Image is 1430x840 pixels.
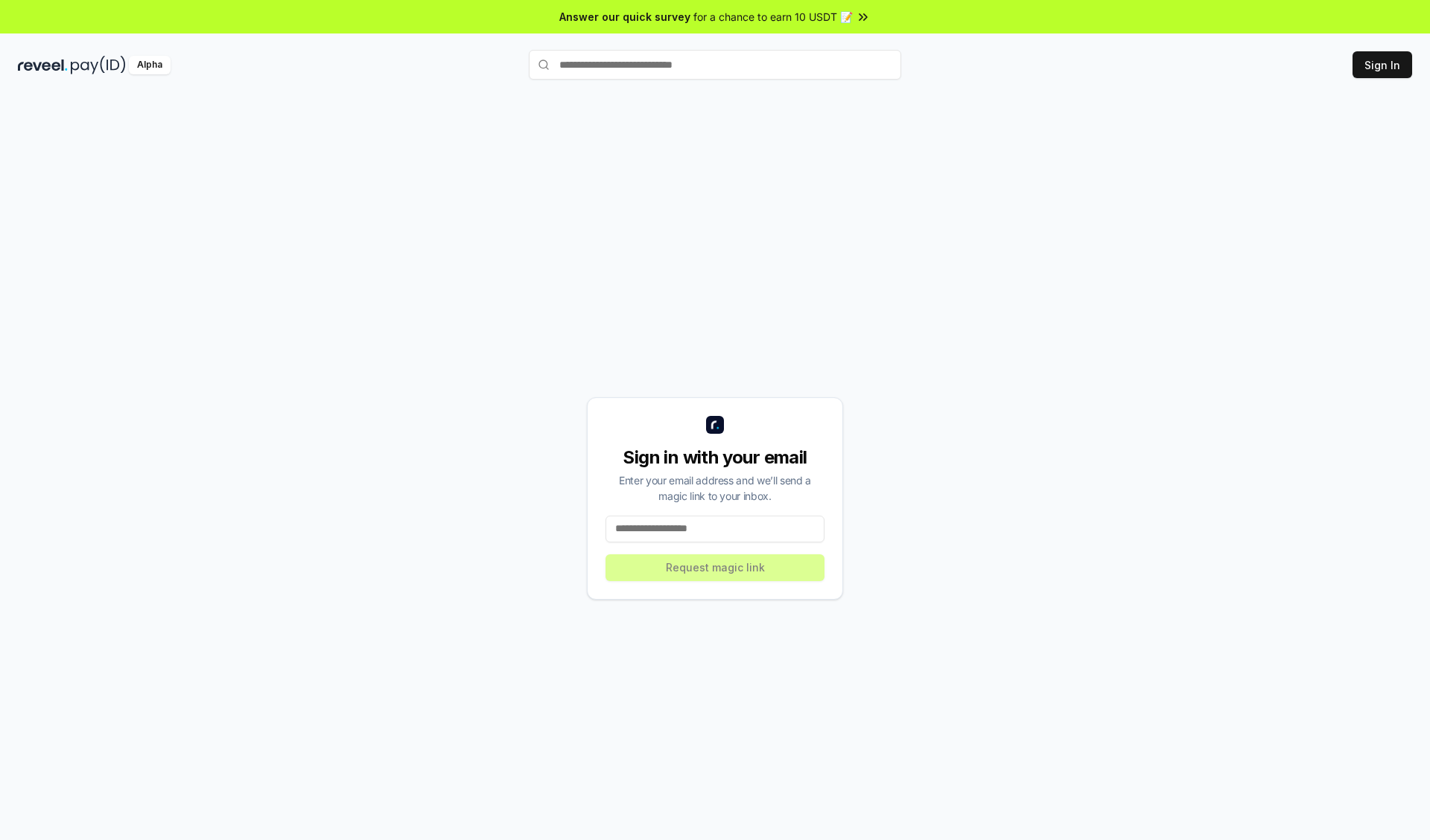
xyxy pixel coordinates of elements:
div: Enter your email address and we’ll send a magic link to your inbox. [606,472,824,504]
button: Sign In [1353,51,1412,78]
img: pay_id [71,56,126,74]
img: logo_small [706,416,724,434]
div: Sign in with your email [606,446,824,469]
div: Alpha [129,56,171,74]
img: reveel_dark [18,56,68,74]
span: for a chance to earn 10 USDT 📝 [693,9,853,25]
span: Answer our quick survey [559,9,690,25]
